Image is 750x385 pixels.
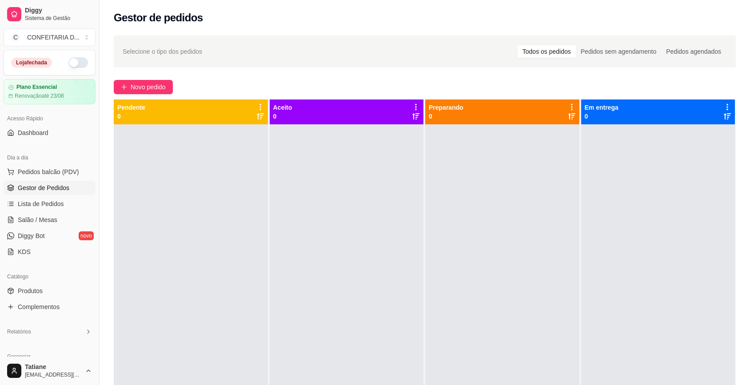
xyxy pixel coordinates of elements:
[25,7,92,15] span: Diggy
[27,33,80,42] div: CONFEITARIA D ...
[15,92,64,99] article: Renovação até 23/08
[4,165,96,179] button: Pedidos balcão (PDV)
[18,199,64,208] span: Lista de Pedidos
[429,103,463,112] p: Preparando
[123,47,202,56] span: Selecione o tipo dos pedidos
[4,349,96,364] div: Gerenciar
[4,197,96,211] a: Lista de Pedidos
[121,84,127,90] span: plus
[25,371,81,378] span: [EMAIL_ADDRESS][DOMAIN_NAME]
[4,126,96,140] a: Dashboard
[273,103,292,112] p: Aceito
[18,302,60,311] span: Complementos
[25,363,81,371] span: Tatiane
[4,284,96,298] a: Produtos
[429,112,463,121] p: 0
[585,112,618,121] p: 0
[4,270,96,284] div: Catálogo
[18,231,45,240] span: Diggy Bot
[4,213,96,227] a: Salão / Mesas
[114,80,173,94] button: Novo pedido
[4,4,96,25] a: DiggySistema de Gestão
[131,82,166,92] span: Novo pedido
[68,57,88,68] button: Alterar Status
[114,11,203,25] h2: Gestor de pedidos
[273,112,292,121] p: 0
[18,247,31,256] span: KDS
[18,128,48,137] span: Dashboard
[661,45,726,58] div: Pedidos agendados
[4,360,96,381] button: Tatiane[EMAIL_ADDRESS][DOMAIN_NAME]
[4,79,96,104] a: Plano EssencialRenovaçãoaté 23/08
[4,111,96,126] div: Acesso Rápido
[4,151,96,165] div: Dia a dia
[25,15,92,22] span: Sistema de Gestão
[16,84,57,91] article: Plano Essencial
[18,183,69,192] span: Gestor de Pedidos
[4,300,96,314] a: Complementos
[11,58,52,67] div: Loja fechada
[18,215,57,224] span: Salão / Mesas
[117,112,145,121] p: 0
[7,328,31,335] span: Relatórios
[117,103,145,112] p: Pendente
[4,229,96,243] a: Diggy Botnovo
[4,28,96,46] button: Select a team
[11,33,20,42] span: C
[4,181,96,195] a: Gestor de Pedidos
[4,245,96,259] a: KDS
[518,45,576,58] div: Todos os pedidos
[576,45,661,58] div: Pedidos sem agendamento
[18,286,43,295] span: Produtos
[585,103,618,112] p: Em entrega
[18,167,79,176] span: Pedidos balcão (PDV)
